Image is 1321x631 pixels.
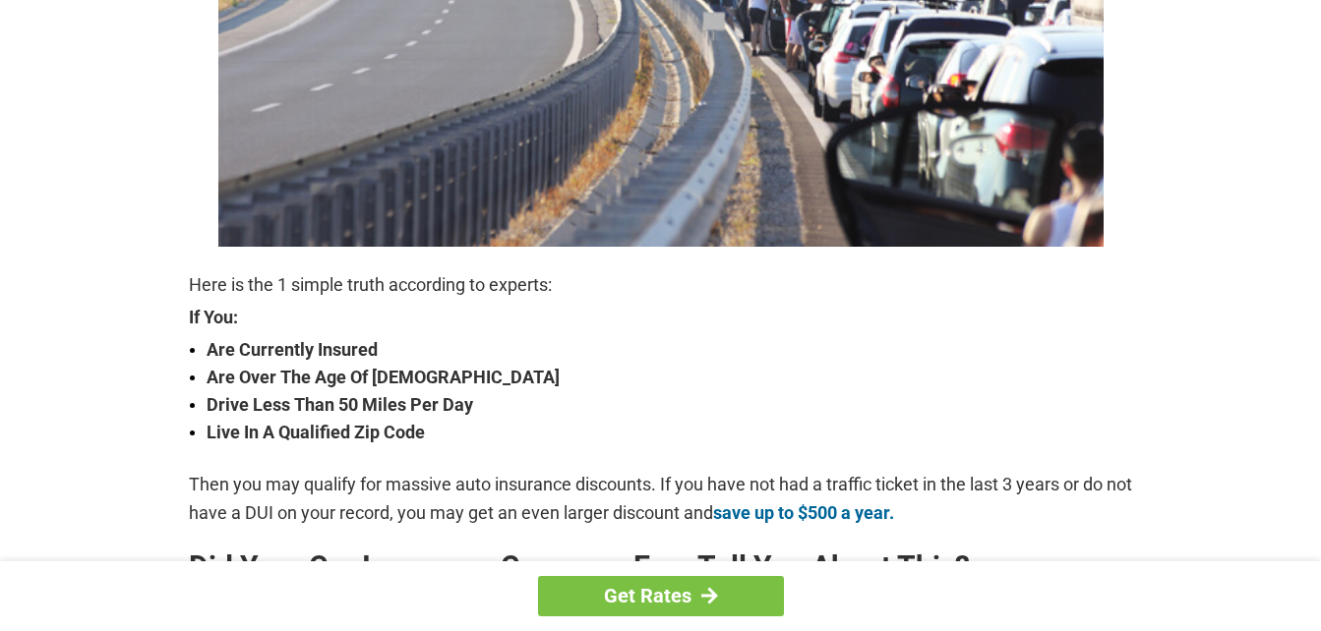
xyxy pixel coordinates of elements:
[189,309,1133,326] strong: If You:
[207,336,1133,364] strong: Are Currently Insured
[207,364,1133,391] strong: Are Over The Age Of [DEMOGRAPHIC_DATA]
[538,576,784,616] a: Get Rates
[189,551,1133,583] h2: Did Your Car Insurance Company Ever Tell You About This?
[207,391,1133,419] strong: Drive Less Than 50 Miles Per Day
[189,271,1133,299] p: Here is the 1 simple truth according to experts:
[189,471,1133,526] p: Then you may qualify for massive auto insurance discounts. If you have not had a traffic ticket i...
[207,419,1133,446] strong: Live In A Qualified Zip Code
[713,502,894,523] a: save up to $500 a year.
